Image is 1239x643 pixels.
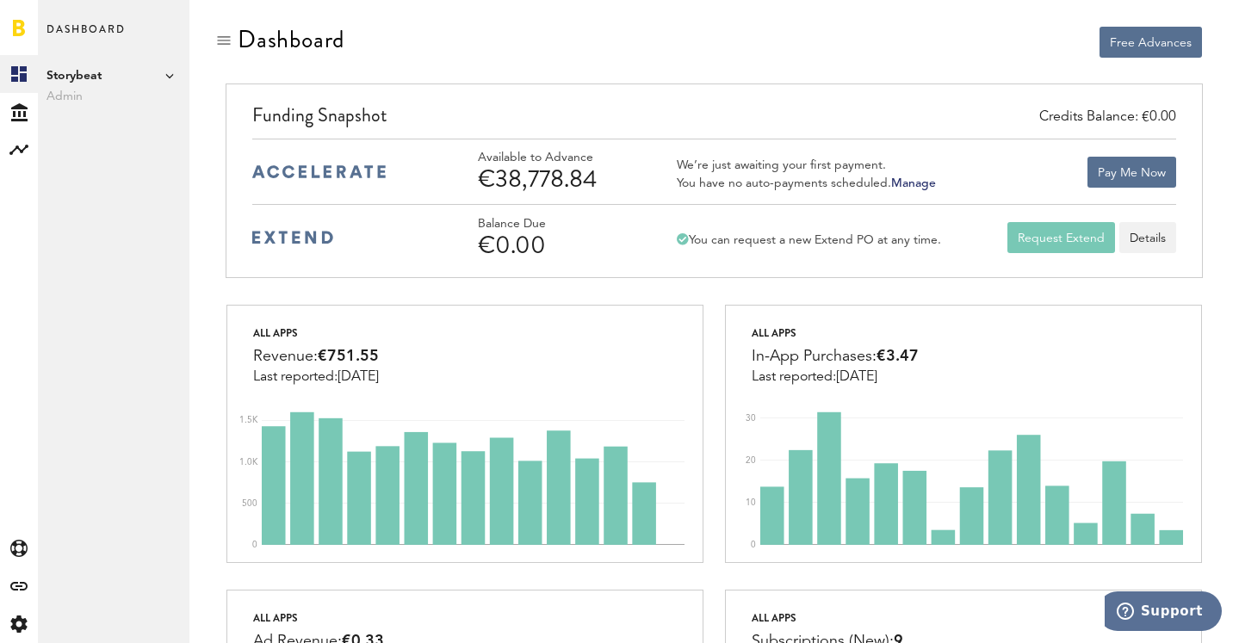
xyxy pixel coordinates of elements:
[252,165,386,178] img: accelerate-medium-blue-logo.svg
[252,231,333,244] img: extend-medium-blue-logo.svg
[836,370,877,384] span: [DATE]
[1039,108,1176,127] div: Credits Balance: €0.00
[46,19,126,55] span: Dashboard
[252,102,1177,139] div: Funding Snapshot
[478,151,641,165] div: Available to Advance
[478,165,641,193] div: €38,778.84
[746,456,756,465] text: 20
[478,217,641,232] div: Balance Due
[752,369,919,385] div: Last reported:
[318,349,379,364] span: €751.55
[238,26,344,53] div: Dashboard
[252,541,257,549] text: 0
[746,414,756,423] text: 30
[1105,591,1222,634] iframe: Opens a widget where you can find more information
[253,608,384,628] div: All apps
[1100,27,1202,58] button: Free Advances
[677,232,941,248] div: You can request a new Extend PO at any time.
[752,343,919,369] div: In-App Purchases:
[677,176,936,191] div: You have no auto-payments scheduled.
[239,416,258,424] text: 1.5K
[253,369,379,385] div: Last reported:
[253,323,379,343] div: All apps
[478,232,641,259] div: €0.00
[677,158,936,173] div: We’re just awaiting your first payment.
[253,343,379,369] div: Revenue:
[752,323,919,343] div: All apps
[46,86,181,107] span: Admin
[338,370,379,384] span: [DATE]
[877,349,919,364] span: €3.47
[1087,157,1176,188] button: Pay Me Now
[891,177,936,189] a: Manage
[46,65,181,86] span: Storybeat
[751,541,756,549] text: 0
[752,608,903,628] div: All apps
[746,498,756,507] text: 10
[1007,222,1115,253] button: Request Extend
[1119,222,1176,253] a: Details
[242,499,257,508] text: 500
[239,458,258,467] text: 1.0K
